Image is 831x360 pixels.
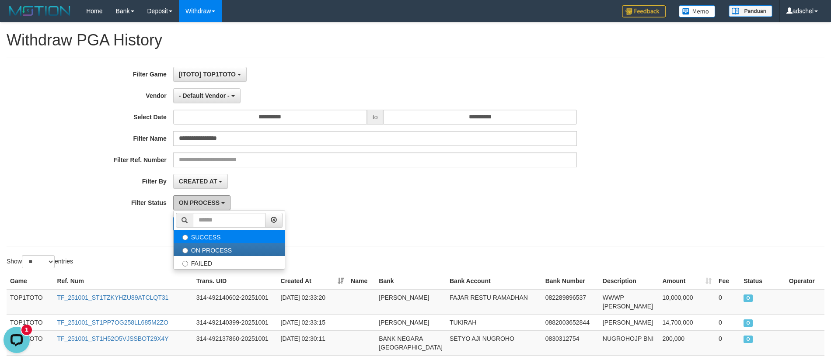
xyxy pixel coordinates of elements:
img: Feedback.jpg [622,5,666,17]
select: Showentries [22,255,55,268]
th: Game [7,273,53,289]
th: Bank Number [542,273,599,289]
label: Show entries [7,255,73,268]
th: Name [347,273,375,289]
button: CREATED AT [173,174,228,189]
td: [DATE] 02:33:20 [277,289,348,315]
td: 314-492140399-20251001 [193,314,277,330]
input: SUCCESS [182,235,188,240]
span: to [367,110,384,125]
label: FAILED [174,256,285,269]
h1: Withdraw PGA History [7,31,824,49]
input: ON PROCESS [182,248,188,253]
th: Amount: activate to sort column ascending [659,273,715,289]
td: 200,000 [659,330,715,355]
a: TF_251001_ST1H52O5VJSSBOT29X4Y [57,335,168,342]
th: Bank Account [446,273,542,289]
td: [PERSON_NAME] [599,314,659,330]
button: ON PROCESS [173,195,230,210]
img: panduan.png [729,5,772,17]
th: Operator [786,273,824,289]
td: TOP1TOTO [7,289,53,315]
td: [DATE] 02:33:15 [277,314,348,330]
td: 0 [715,330,740,355]
label: SUCCESS [174,230,285,243]
td: TOP1TOTO [7,314,53,330]
td: 0882003652844 [542,314,599,330]
td: 0830312754 [542,330,599,355]
th: Ref. Num [53,273,192,289]
th: Fee [715,273,740,289]
th: Created At: activate to sort column ascending [277,273,348,289]
td: 0 [715,289,740,315]
th: Bank [375,273,446,289]
button: - Default Vendor - [173,88,241,103]
td: 0 [715,314,740,330]
td: WWWP [PERSON_NAME] [599,289,659,315]
button: [ITOTO] TOP1TOTO [173,67,247,82]
td: 314-492140602-20251001 [193,289,277,315]
span: - Default Vendor - [179,92,230,99]
input: FAILED [182,261,188,267]
td: 082289896537 [542,289,599,315]
button: Open LiveChat chat widget [3,3,30,30]
td: 14,700,000 [659,314,715,330]
th: Status [740,273,786,289]
span: ON PROCESS [744,319,753,327]
td: FAJAR RESTU RAMADHAN [446,289,542,315]
span: ON PROCESS [744,336,753,343]
th: Description [599,273,659,289]
td: NUGROHOJP BNI [599,330,659,355]
a: TF_251001_ST1TZKYHZU89ATCLQT31 [57,294,168,301]
span: CREATED AT [179,178,217,185]
td: SETYO AJI NUGROHO [446,330,542,355]
div: New messages notification [21,1,32,12]
td: 10,000,000 [659,289,715,315]
td: [PERSON_NAME] [375,289,446,315]
td: TUKIRAH [446,314,542,330]
img: MOTION_logo.png [7,4,73,17]
span: ON PROCESS [179,199,220,206]
img: Button%20Memo.svg [679,5,716,17]
td: [DATE] 02:30:11 [277,330,348,355]
th: Trans. UID [193,273,277,289]
span: [ITOTO] TOP1TOTO [179,71,236,78]
td: [PERSON_NAME] [375,314,446,330]
a: TF_251001_ST1PP7OG258LL685M2ZO [57,319,168,326]
td: BANK NEGARA [GEOGRAPHIC_DATA] [375,330,446,355]
td: 314-492137860-20251001 [193,330,277,355]
span: ON PROCESS [744,294,753,302]
label: ON PROCESS [174,243,285,256]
